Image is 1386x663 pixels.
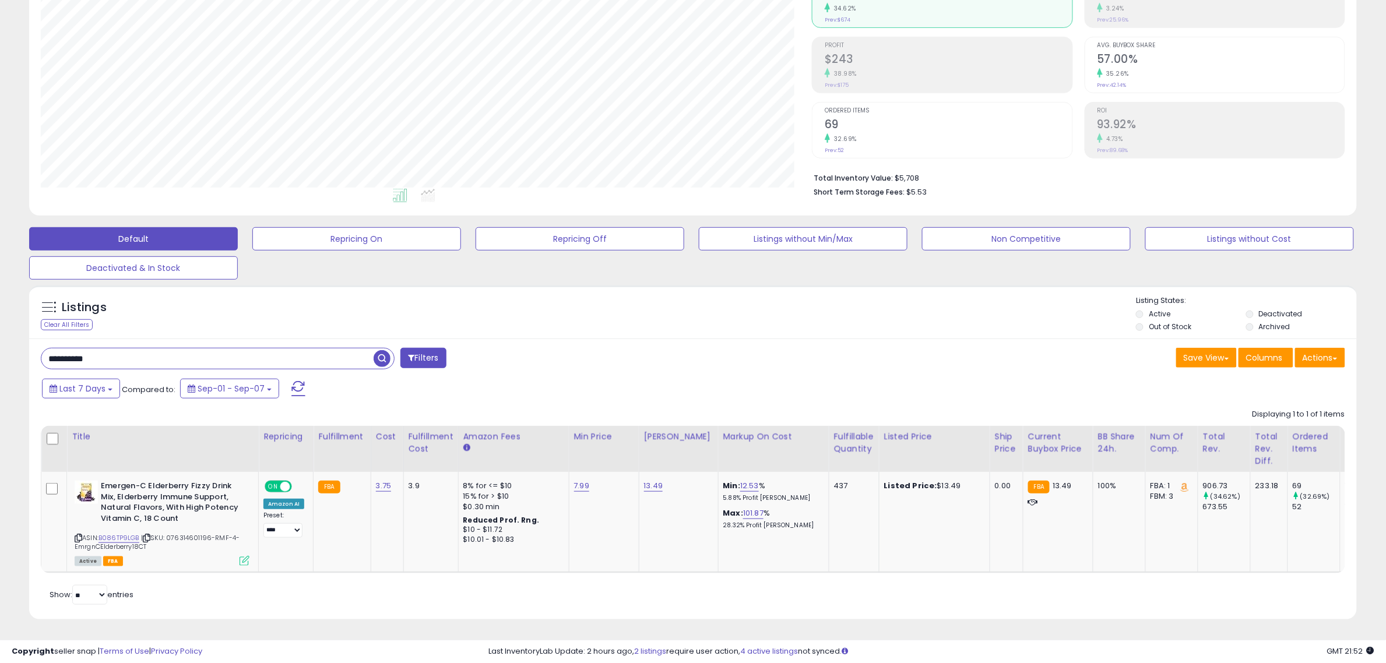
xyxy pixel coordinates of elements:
strong: Copyright [12,646,54,657]
h2: 57.00% [1097,52,1345,68]
div: Preset: [263,512,304,538]
span: 2025-09-15 21:52 GMT [1327,646,1374,657]
a: 3.75 [376,480,392,492]
span: FBA [103,556,123,566]
div: 15% for > $10 [463,491,560,502]
div: Ship Price [995,431,1018,455]
div: 69 [1293,481,1340,491]
small: 4.73% [1103,135,1124,143]
th: The percentage added to the cost of goods (COGS) that forms the calculator for Min & Max prices. [718,426,829,472]
label: Archived [1259,322,1290,331]
span: OFF [290,482,309,492]
a: 101.87 [743,507,764,519]
a: 7.99 [574,480,590,492]
small: FBA [318,481,340,493]
p: 28.32% Profit [PERSON_NAME] [723,521,820,530]
button: Save View [1176,348,1237,368]
small: (34.62%) [1211,492,1240,501]
button: Deactivated & In Stock [29,256,238,280]
div: 100% [1098,481,1137,491]
span: Ordered Items [825,108,1072,114]
div: Current Buybox Price [1028,431,1088,455]
div: Clear All Filters [41,319,93,330]
span: Last 7 Days [59,383,105,394]
div: $10 - $11.72 [463,525,560,535]
a: 4 active listings [740,646,798,657]
div: Markup on Cost [723,431,824,443]
span: ON [266,482,280,492]
b: Short Term Storage Fees: [814,187,905,197]
div: Displaying 1 to 1 of 1 items [1253,409,1345,420]
small: (32.69%) [1300,492,1330,501]
small: 3.24% [1103,4,1125,13]
b: Listed Price: [884,480,937,491]
div: 52 [1293,502,1340,512]
button: Filters [400,348,446,368]
div: $0.30 min [463,502,560,512]
h2: 93.92% [1097,118,1345,133]
div: Cost [376,431,399,443]
a: 2 listings [634,646,666,657]
div: Total Rev. Diff. [1255,431,1283,467]
div: Total Rev. [1203,431,1246,455]
a: 13.49 [644,480,663,492]
div: Ordered Items [1293,431,1335,455]
button: Listings without Cost [1145,227,1354,251]
small: 38.98% [830,69,857,78]
label: Active [1149,309,1170,319]
div: BB Share 24h. [1098,431,1141,455]
div: Title [72,431,254,443]
div: % [723,508,820,530]
small: FBA [1028,481,1050,493]
div: Fulfillable Quantity [834,431,874,455]
small: Prev: 89.68% [1097,147,1128,154]
span: Show: entries [50,589,133,600]
div: 0.00 [995,481,1014,491]
h2: 69 [825,118,1072,133]
div: 437 [834,481,870,491]
a: Privacy Policy [151,646,202,657]
div: Last InventoryLab Update: 2 hours ago, require user action, not synced. [488,646,1374,657]
small: 35.26% [1103,69,1130,78]
div: 906.73 [1203,481,1250,491]
div: 673.55 [1203,502,1250,512]
div: 3.9 [409,481,449,491]
div: Amazon Fees [463,431,564,443]
div: Repricing [263,431,308,443]
img: 4194n90BEHL._SL40_.jpg [75,481,98,504]
div: $13.49 [884,481,981,491]
button: Columns [1239,348,1293,368]
p: 5.88% Profit [PERSON_NAME] [723,494,820,502]
span: Sep-01 - Sep-07 [198,383,265,394]
small: Prev: $674 [825,16,850,23]
div: FBA: 1 [1151,481,1189,491]
h2: $243 [825,52,1072,68]
label: Out of Stock [1149,322,1191,331]
div: 233.18 [1255,481,1279,491]
b: Total Inventory Value: [814,173,893,183]
a: Terms of Use [100,646,149,657]
b: Min: [723,480,741,491]
button: Sep-01 - Sep-07 [180,379,279,398]
b: Emergen-C Elderberry Fizzy Drink Mix, Elderberry Immune Support, Natural Flavors, With High Poten... [101,481,242,527]
p: Listing States: [1136,295,1357,306]
button: Repricing Off [476,227,684,251]
h5: Listings [62,299,107,316]
span: ROI [1097,108,1345,114]
button: Last 7 Days [42,379,120,398]
span: Avg. Buybox Share [1097,43,1345,49]
li: $5,708 [814,170,1336,184]
small: 34.62% [830,4,856,13]
label: Deactivated [1259,309,1303,319]
div: FBM: 3 [1151,491,1189,502]
small: Amazon Fees. [463,443,470,453]
small: Prev: $175 [825,82,849,89]
button: Actions [1295,348,1345,368]
div: ASIN: [75,481,249,565]
div: % [723,481,820,502]
button: Listings without Min/Max [699,227,907,251]
button: Default [29,227,238,251]
div: Fulfillment Cost [409,431,453,455]
a: B086TP9LGB [99,533,139,543]
b: Reduced Prof. Rng. [463,515,540,525]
